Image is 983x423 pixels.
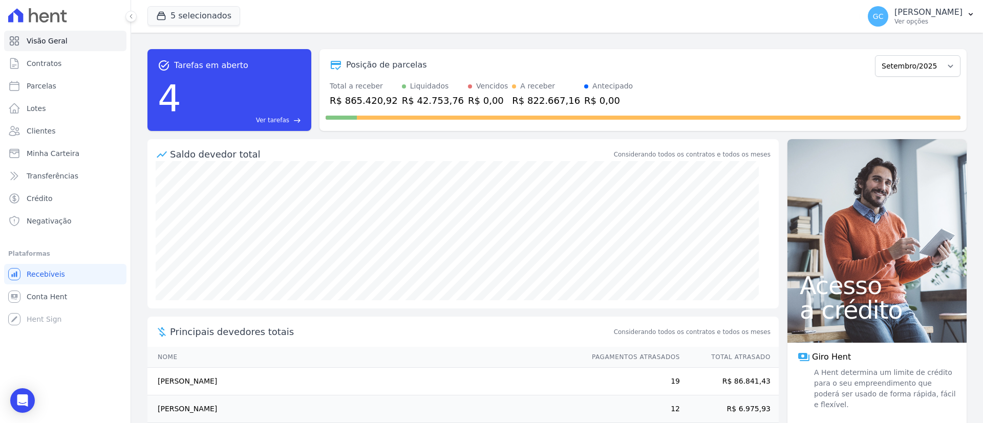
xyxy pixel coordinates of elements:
span: a crédito [800,298,954,322]
div: Considerando todos os contratos e todos os meses [614,150,771,159]
td: [PERSON_NAME] [147,395,582,423]
div: Antecipado [592,81,633,92]
span: A Hent determina um limite de crédito para o seu empreendimento que poderá ser usado de forma ráp... [812,367,956,410]
span: GC [873,13,884,20]
span: Acesso [800,273,954,298]
a: Parcelas [4,76,126,96]
p: [PERSON_NAME] [894,7,963,17]
a: Lotes [4,98,126,119]
span: Ver tarefas [256,116,289,125]
div: Vencidos [476,81,508,92]
div: Open Intercom Messenger [10,388,35,413]
a: Visão Geral [4,31,126,51]
span: Contratos [27,58,61,69]
a: Conta Hent [4,286,126,307]
span: Lotes [27,103,46,114]
span: Tarefas em aberto [174,59,248,72]
div: Plataformas [8,248,122,260]
span: Parcelas [27,81,56,91]
a: Recebíveis [4,264,126,284]
a: Crédito [4,188,126,209]
div: Liquidados [410,81,449,92]
span: task_alt [158,59,170,72]
span: Clientes [27,126,55,136]
span: east [293,117,301,124]
span: Minha Carteira [27,148,79,159]
a: Minha Carteira [4,143,126,164]
div: Total a receber [330,81,398,92]
div: R$ 865.420,92 [330,94,398,107]
td: 12 [582,395,680,423]
span: Giro Hent [812,351,851,363]
p: Ver opções [894,17,963,26]
td: [PERSON_NAME] [147,368,582,395]
th: Pagamentos Atrasados [582,347,680,368]
span: Conta Hent [27,292,67,302]
span: Recebíveis [27,269,65,279]
button: 5 selecionados [147,6,240,26]
div: 4 [158,72,181,125]
span: Crédito [27,193,53,204]
span: Principais devedores totais [170,325,612,339]
td: 19 [582,368,680,395]
button: GC [PERSON_NAME] Ver opções [860,2,983,31]
div: R$ 0,00 [584,94,633,107]
div: R$ 0,00 [468,94,508,107]
a: Ver tarefas east [185,116,301,125]
div: R$ 42.753,76 [402,94,464,107]
div: R$ 822.667,16 [512,94,580,107]
span: Transferências [27,171,78,181]
th: Total Atrasado [680,347,779,368]
th: Nome [147,347,582,368]
span: Visão Geral [27,36,68,46]
a: Contratos [4,53,126,74]
a: Transferências [4,166,126,186]
span: Negativação [27,216,72,226]
div: Posição de parcelas [346,59,427,71]
a: Clientes [4,121,126,141]
div: A receber [520,81,555,92]
span: Considerando todos os contratos e todos os meses [614,327,771,337]
div: Saldo devedor total [170,147,612,161]
a: Negativação [4,211,126,231]
td: R$ 86.841,43 [680,368,779,395]
td: R$ 6.975,93 [680,395,779,423]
